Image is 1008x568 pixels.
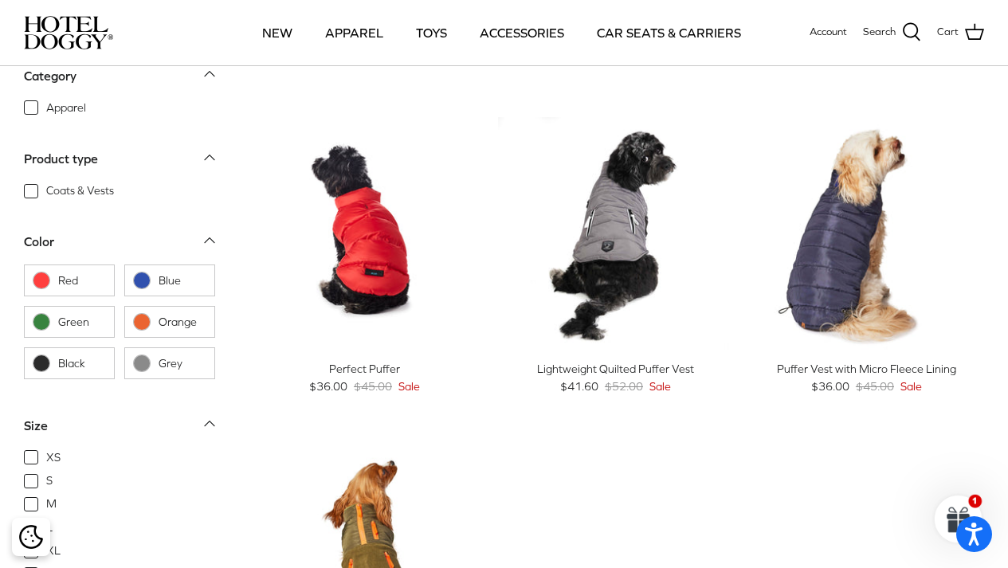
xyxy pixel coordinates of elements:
a: Cart [937,22,984,43]
span: Apparel [46,100,86,116]
span: $45.00 [354,378,392,395]
div: Cookie policy [12,518,50,556]
span: $45.00 [856,378,894,395]
img: Cookie policy [19,525,43,549]
span: Sale [398,378,420,395]
div: Category [24,66,76,87]
div: Size [24,416,48,437]
div: Perfect Puffer [247,360,482,378]
span: L [46,520,53,536]
span: 20% off [255,453,312,476]
a: Search [863,22,921,43]
a: Perfect Puffer $36.00 $45.00 Sale [247,360,482,396]
a: Lightweight Quilted Puffer Vest [498,117,733,352]
span: $41.60 [560,378,598,395]
a: Category [24,64,215,100]
div: Puffer Vest with Micro Fleece Lining [749,360,984,378]
a: Lightweight Quilted Puffer Vest $41.60 $52.00 Sale [498,360,733,396]
a: Product type [24,147,215,182]
span: Red [58,273,106,289]
span: $52.00 [605,378,643,395]
span: $36.00 [811,378,849,395]
span: $36.00 [309,378,347,395]
a: NEW [248,6,307,60]
span: Account [810,25,847,37]
a: Perfect Puffer [247,117,482,352]
span: S [46,473,53,489]
div: Primary navigation [237,6,767,60]
img: hoteldoggycom [24,16,113,49]
a: TOYS [402,6,461,60]
button: Cookie policy [17,523,45,551]
span: Green [58,315,106,331]
a: ACCESSORIES [465,6,579,60]
div: Lightweight Quilted Puffer Vest [498,360,733,378]
a: Color [24,229,215,265]
span: 20% off [757,125,814,148]
span: Blue [159,273,206,289]
a: Size [24,413,215,449]
span: Cart [937,24,959,41]
span: Search [863,24,896,41]
span: XS [46,450,61,466]
span: Coats & Vests [46,183,114,199]
span: Sale [649,378,671,395]
div: Product type [24,149,98,170]
span: Orange [159,315,206,331]
a: Account [810,24,847,41]
span: 20% off [255,125,312,148]
a: CAR SEATS & CARRIERS [582,6,755,60]
span: Sale [900,378,922,395]
a: APPAREL [311,6,398,60]
span: Grey [159,356,206,372]
span: XL [46,544,61,560]
a: Puffer Vest with Micro Fleece Lining [749,117,984,352]
a: Puffer Vest with Micro Fleece Lining $36.00 $45.00 Sale [749,360,984,396]
div: Color [24,232,54,253]
span: 20% off [506,125,563,148]
span: Black [58,356,106,372]
span: M [46,497,57,513]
